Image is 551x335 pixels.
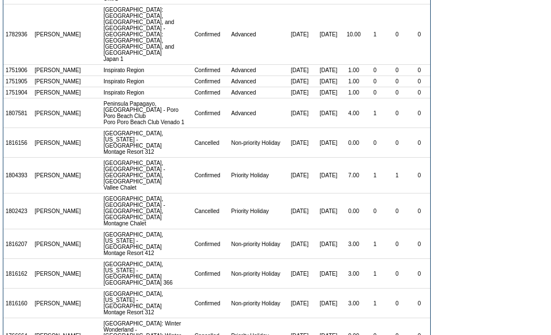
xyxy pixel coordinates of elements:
[343,128,364,158] td: 0.00
[229,76,285,87] td: Advanced
[192,98,229,128] td: Confirmed
[386,194,409,229] td: 0
[192,65,229,76] td: Confirmed
[101,289,192,318] td: [GEOGRAPHIC_DATA], [US_STATE] - [GEOGRAPHIC_DATA] Montage Resort 312
[343,229,364,259] td: 3.00
[408,128,430,158] td: 0
[364,229,386,259] td: 1
[3,194,32,229] td: 1802423
[386,65,409,76] td: 0
[285,128,313,158] td: [DATE]
[364,4,386,65] td: 1
[101,98,192,128] td: Peninsula Papagayo, [GEOGRAPHIC_DATA] - Poro Poro Beach Club Poro Poro Beach Club Venado 1
[343,289,364,318] td: 3.00
[386,229,409,259] td: 0
[3,229,32,259] td: 1816207
[314,76,343,87] td: [DATE]
[192,158,229,194] td: Confirmed
[3,98,32,128] td: 1807581
[192,4,229,65] td: Confirmed
[32,4,83,65] td: [PERSON_NAME]
[285,87,313,98] td: [DATE]
[101,259,192,289] td: [GEOGRAPHIC_DATA], [US_STATE] - [GEOGRAPHIC_DATA] [GEOGRAPHIC_DATA] 366
[386,259,409,289] td: 0
[364,76,386,87] td: 0
[408,4,430,65] td: 0
[314,4,343,65] td: [DATE]
[229,229,285,259] td: Non-priority Holiday
[408,229,430,259] td: 0
[285,4,313,65] td: [DATE]
[314,65,343,76] td: [DATE]
[314,98,343,128] td: [DATE]
[229,158,285,194] td: Priority Holiday
[229,65,285,76] td: Advanced
[32,158,83,194] td: [PERSON_NAME]
[285,289,313,318] td: [DATE]
[3,289,32,318] td: 1816160
[3,4,32,65] td: 1782936
[314,87,343,98] td: [DATE]
[229,4,285,65] td: Advanced
[314,128,343,158] td: [DATE]
[101,229,192,259] td: [GEOGRAPHIC_DATA], [US_STATE] - [GEOGRAPHIC_DATA] Montage Resort 412
[386,128,409,158] td: 0
[285,194,313,229] td: [DATE]
[101,76,192,87] td: Inspirato Region
[408,158,430,194] td: 0
[364,289,386,318] td: 1
[343,259,364,289] td: 3.00
[3,65,32,76] td: 1751906
[229,98,285,128] td: Advanced
[101,65,192,76] td: Inspirato Region
[101,128,192,158] td: [GEOGRAPHIC_DATA], [US_STATE] - [GEOGRAPHIC_DATA] Montage Resort 312
[32,229,83,259] td: [PERSON_NAME]
[364,128,386,158] td: 0
[314,259,343,289] td: [DATE]
[386,87,409,98] td: 0
[364,194,386,229] td: 0
[408,87,430,98] td: 0
[32,128,83,158] td: [PERSON_NAME]
[285,158,313,194] td: [DATE]
[314,194,343,229] td: [DATE]
[364,158,386,194] td: 1
[343,194,364,229] td: 0.00
[343,65,364,76] td: 1.00
[386,98,409,128] td: 0
[32,289,83,318] td: [PERSON_NAME]
[364,98,386,128] td: 1
[314,229,343,259] td: [DATE]
[386,158,409,194] td: 1
[32,87,83,98] td: [PERSON_NAME]
[343,158,364,194] td: 7.00
[192,259,229,289] td: Confirmed
[101,87,192,98] td: Inspirato Region
[3,128,32,158] td: 1816156
[32,194,83,229] td: [PERSON_NAME]
[343,76,364,87] td: 1.00
[314,289,343,318] td: [DATE]
[285,65,313,76] td: [DATE]
[285,76,313,87] td: [DATE]
[192,194,229,229] td: Cancelled
[314,158,343,194] td: [DATE]
[408,65,430,76] td: 0
[343,4,364,65] td: 10.00
[408,289,430,318] td: 0
[192,76,229,87] td: Confirmed
[192,289,229,318] td: Confirmed
[32,98,83,128] td: [PERSON_NAME]
[343,87,364,98] td: 1.00
[192,128,229,158] td: Cancelled
[101,4,192,65] td: [GEOGRAPHIC_DATA]: [GEOGRAPHIC_DATA], [GEOGRAPHIC_DATA], and [GEOGRAPHIC_DATA] - [GEOGRAPHIC_DATA...
[364,65,386,76] td: 0
[364,259,386,289] td: 1
[3,87,32,98] td: 1751904
[192,229,229,259] td: Confirmed
[408,194,430,229] td: 0
[343,98,364,128] td: 4.00
[32,259,83,289] td: [PERSON_NAME]
[229,87,285,98] td: Advanced
[408,98,430,128] td: 0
